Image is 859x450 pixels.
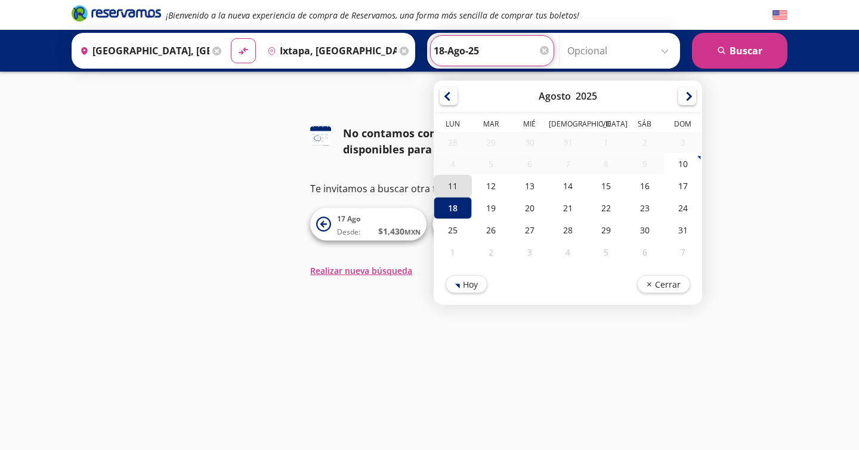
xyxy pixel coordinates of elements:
input: Opcional [567,36,674,66]
div: 12-Ago-25 [472,175,510,197]
div: 11-Ago-25 [434,175,472,197]
div: 28-Ago-25 [549,219,587,241]
div: 05-Sep-25 [587,241,625,263]
div: 31-Ago-25 [664,219,702,241]
button: 17 AgoDesde:$1,430MXN [310,208,427,241]
div: 19-Ago-25 [472,197,510,219]
div: 26-Ago-25 [472,219,510,241]
th: Domingo [664,119,702,132]
div: Agosto [539,90,571,103]
div: 02-Ago-25 [625,132,663,153]
div: 29-Jul-25 [472,132,510,153]
div: 03-Sep-25 [511,241,549,263]
button: English [773,8,787,23]
span: $ 1,430 [378,225,421,238]
div: 06-Sep-25 [625,241,663,263]
div: 02-Sep-25 [472,241,510,263]
button: Hoy [446,275,487,293]
input: Elegir Fecha [434,36,551,66]
div: 04-Sep-25 [549,241,587,263]
small: MXN [404,227,421,236]
th: Viernes [587,119,625,132]
th: Miércoles [511,119,549,132]
span: 17 Ago [337,214,360,224]
button: Realizar nueva búsqueda [310,264,412,277]
div: 07-Sep-25 [664,241,702,263]
div: 15-Ago-25 [587,175,625,197]
div: 29-Ago-25 [587,219,625,241]
div: 27-Ago-25 [511,219,549,241]
th: Martes [472,119,510,132]
div: 01-Sep-25 [434,241,472,263]
button: 19 AgoDesde:$1,430MXN [432,208,549,241]
div: 01-Ago-25 [587,132,625,153]
div: 09-Ago-25 [625,153,663,174]
div: 20-Ago-25 [511,197,549,219]
th: Jueves [549,119,587,132]
div: 2025 [576,90,597,103]
div: 08-Ago-25 [587,153,625,174]
input: Buscar Destino [262,36,397,66]
div: 30-Jul-25 [511,132,549,153]
button: Cerrar [637,275,690,293]
i: Brand Logo [72,4,161,22]
th: Lunes [434,119,472,132]
div: 05-Ago-25 [472,153,510,174]
div: 06-Ago-25 [511,153,549,174]
button: Buscar [692,33,787,69]
input: Buscar Origen [75,36,209,66]
th: Sábado [625,119,663,132]
span: Desde: [337,227,360,238]
div: 03-Ago-25 [664,132,702,153]
em: ¡Bienvenido a la nueva experiencia de compra de Reservamos, una forma más sencilla de comprar tus... [166,10,579,21]
div: 10-Ago-25 [664,153,702,175]
div: 30-Ago-25 [625,219,663,241]
div: 13-Ago-25 [511,175,549,197]
div: 17-Ago-25 [664,175,702,197]
div: 22-Ago-25 [587,197,625,219]
div: 31-Jul-25 [549,132,587,153]
div: 16-Ago-25 [625,175,663,197]
div: 28-Jul-25 [434,132,472,153]
a: Brand Logo [72,4,161,26]
div: 25-Ago-25 [434,219,472,241]
div: 21-Ago-25 [549,197,587,219]
div: 24-Ago-25 [664,197,702,219]
div: 14-Ago-25 [549,175,587,197]
div: 07-Ago-25 [549,153,587,174]
div: 18-Ago-25 [434,197,472,219]
div: 04-Ago-25 [434,153,472,174]
div: No contamos con horarios disponibles para esta fecha [343,125,549,158]
div: 23-Ago-25 [625,197,663,219]
p: Te invitamos a buscar otra fecha o ruta [310,181,549,196]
